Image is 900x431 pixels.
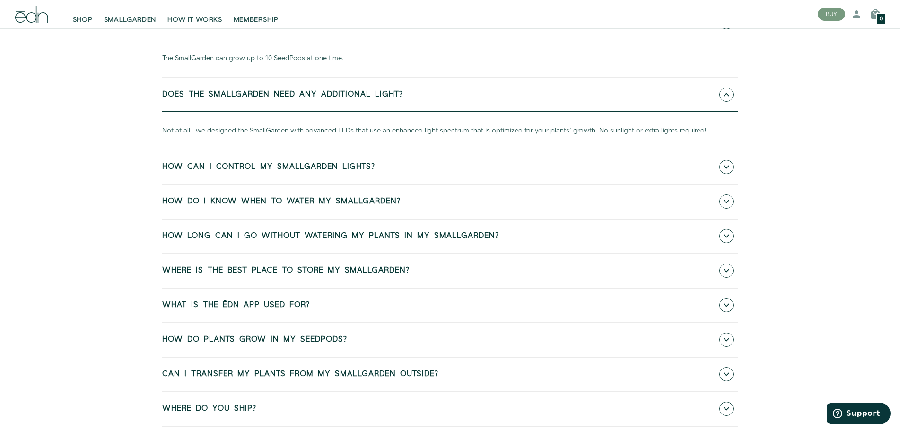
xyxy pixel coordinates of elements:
[162,266,410,275] span: Where is the best place to store my SmallGarden?
[104,15,157,25] span: SMALLGARDEN
[880,17,883,22] span: 0
[162,78,738,112] a: Does the SmallGarden need any additional light?
[827,403,891,426] iframe: Opens a widget where you can find more information
[162,405,256,413] span: Where do you ship?
[67,4,98,25] a: SHOP
[228,4,284,25] a: MEMBERSHIP
[162,163,375,171] span: How can I control my SmallGarden lights?
[73,15,93,25] span: SHOP
[162,392,738,426] a: Where do you ship?
[162,112,738,150] div: Not at all - we designed the SmallGarden with advanced LEDs that use an enhanced light spectrum t...
[167,15,222,25] span: HOW IT WORKS
[98,4,162,25] a: SMALLGARDEN
[162,185,738,219] a: How do I know when to water my SmallGarden?
[162,289,738,322] a: What is the ēdn app used for?
[162,90,403,99] span: Does the SmallGarden need any additional light?
[162,197,401,206] span: How do I know when to water my SmallGarden?
[162,323,738,357] a: How do plants grow in my SeedPods?
[162,301,310,309] span: What is the ēdn app used for?
[162,220,738,253] a: How long can I go without watering my plants in my SmallGarden?
[162,232,499,240] span: How long can I go without watering my plants in my SmallGarden?
[818,8,845,21] button: BUY
[162,335,347,344] span: How do plants grow in my SeedPods?
[162,370,438,378] span: Can I transfer my plants from my SmallGarden outside?
[162,39,738,77] div: The SmallGarden can grow up to 10 SeedPods at one time.
[162,358,738,391] a: Can I transfer my plants from my SmallGarden outside?
[162,4,227,25] a: HOW IT WORKS
[162,150,738,184] a: How can I control my SmallGarden lights?
[162,254,738,288] a: Where is the best place to store my SmallGarden?
[234,15,279,25] span: MEMBERSHIP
